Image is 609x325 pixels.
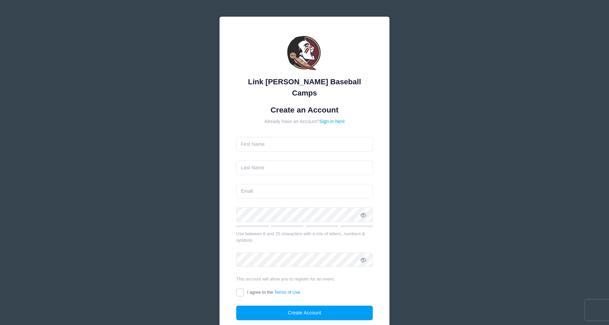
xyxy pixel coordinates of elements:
[236,160,373,175] input: Last Name
[284,33,325,74] img: Link Jarrett Baseball Camps
[236,105,373,115] h1: Create an Account
[236,230,373,244] div: Use between 6 and 25 characters with a mix of letters, numbers & symbols.
[236,276,373,283] div: This account will allow you to register for an event.
[319,119,345,124] a: Sign in here
[236,289,244,296] input: I agree to theTerms of Use
[236,184,373,199] input: Email
[247,290,300,295] span: I agree to the
[274,290,300,295] a: Terms of Use
[236,118,373,125] div: Already have an Account?
[236,76,373,99] div: Link [PERSON_NAME] Baseball Camps
[236,306,373,320] button: Create Account
[236,137,373,152] input: First Name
